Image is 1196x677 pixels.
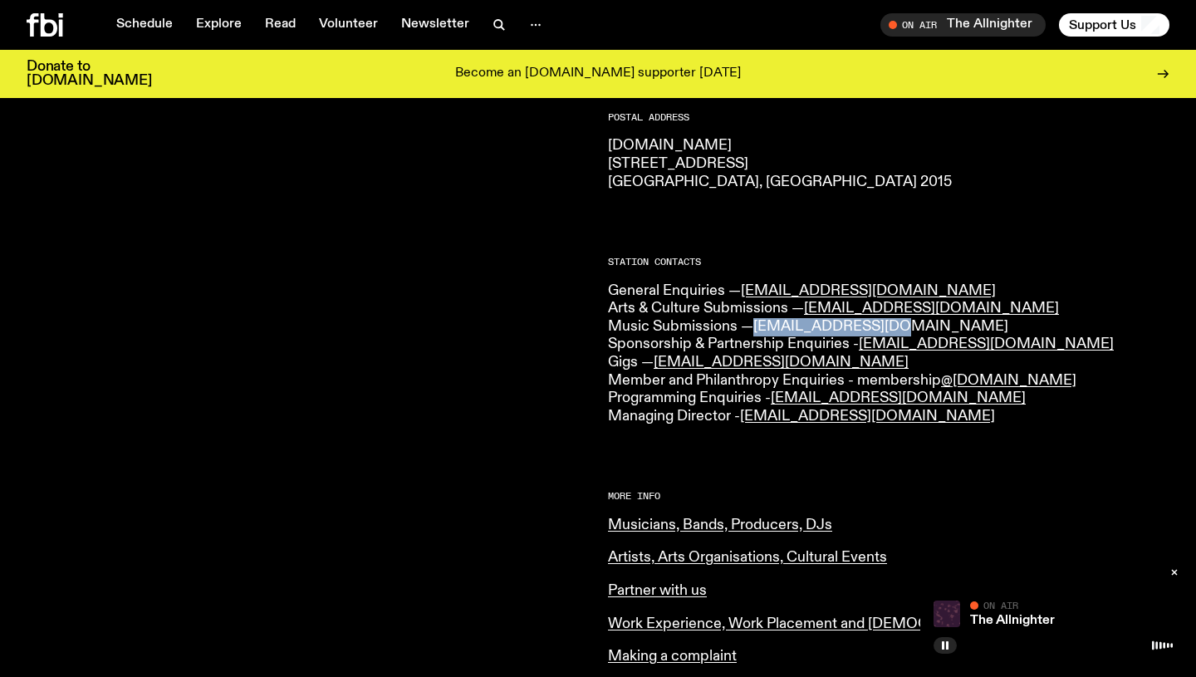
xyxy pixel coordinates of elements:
[186,13,252,37] a: Explore
[771,390,1026,405] a: [EMAIL_ADDRESS][DOMAIN_NAME]
[880,13,1046,37] button: On AirThe Allnighter
[608,282,1169,426] p: General Enquiries — Arts & Culture Submissions — Music Submissions — Sponsorship & Partnership En...
[608,649,737,664] a: Making a complaint
[1059,13,1169,37] button: Support Us
[983,600,1018,611] span: On Air
[106,13,183,37] a: Schedule
[455,66,741,81] p: Become an [DOMAIN_NAME] supporter [DATE]
[608,137,1169,191] p: [DOMAIN_NAME] [STREET_ADDRESS] [GEOGRAPHIC_DATA], [GEOGRAPHIC_DATA] 2015
[970,614,1055,627] a: The Allnighter
[859,336,1114,351] a: [EMAIL_ADDRESS][DOMAIN_NAME]
[941,373,1076,388] a: @[DOMAIN_NAME]
[309,13,388,37] a: Volunteer
[608,616,1033,631] a: Work Experience, Work Placement and [DEMOGRAPHIC_DATA]
[608,518,832,532] a: Musicians, Bands, Producers, DJs
[740,409,995,424] a: [EMAIL_ADDRESS][DOMAIN_NAME]
[255,13,306,37] a: Read
[608,258,1169,267] h2: Station Contacts
[753,319,1008,334] a: [EMAIL_ADDRESS][DOMAIN_NAME]
[741,283,996,298] a: [EMAIL_ADDRESS][DOMAIN_NAME]
[27,60,152,88] h3: Donate to [DOMAIN_NAME]
[608,113,1169,122] h2: Postal Address
[608,492,1169,501] h2: More Info
[608,583,707,598] a: Partner with us
[654,355,909,370] a: [EMAIL_ADDRESS][DOMAIN_NAME]
[391,13,479,37] a: Newsletter
[804,301,1059,316] a: [EMAIL_ADDRESS][DOMAIN_NAME]
[1069,17,1136,32] span: Support Us
[608,550,887,565] a: Artists, Arts Organisations, Cultural Events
